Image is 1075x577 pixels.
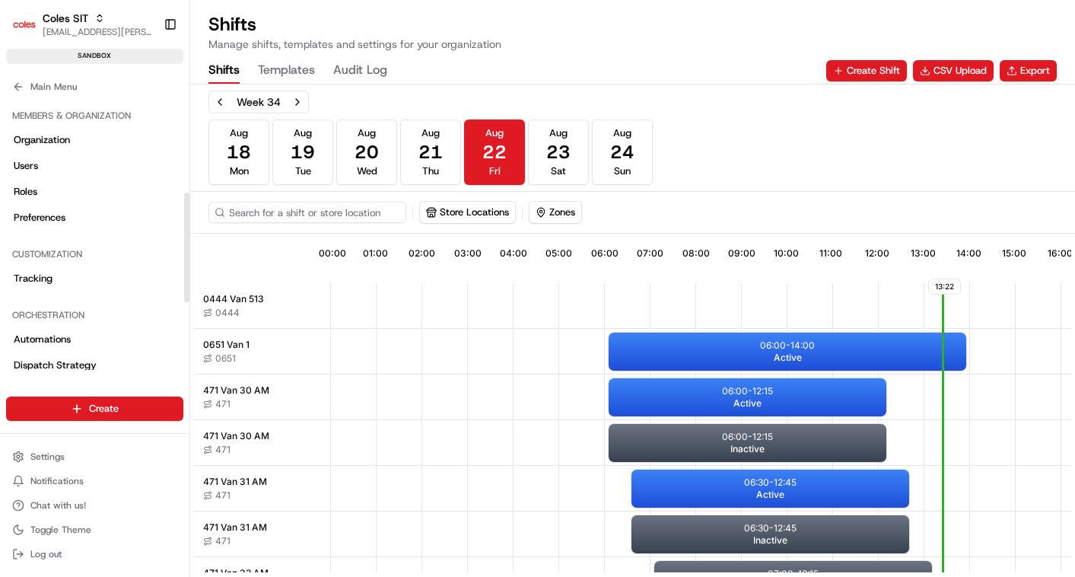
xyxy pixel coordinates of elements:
[230,126,248,140] span: Aug
[89,402,119,416] span: Create
[230,164,249,178] span: Mon
[826,60,907,81] button: Create Shift
[592,120,653,185] button: Aug24Sun
[287,91,308,113] button: Next week
[203,430,269,442] span: 471 Van 30 AM
[6,519,183,540] button: Toggle Theme
[529,201,582,224] button: Zones
[400,120,461,185] button: Aug21Thu
[1002,247,1026,260] span: 15:00
[489,164,501,178] span: Fri
[6,180,183,204] a: Roles
[30,451,65,463] span: Settings
[6,266,183,291] a: Tracking
[43,11,88,26] span: Coles SIT
[355,140,379,164] span: 20
[30,524,91,536] span: Toggle Theme
[14,359,97,372] span: Dispatch Strategy
[208,120,269,185] button: Aug18Mon
[6,242,183,266] div: Customization
[6,303,183,327] div: Orchestration
[551,164,566,178] span: Sat
[14,159,38,173] span: Users
[14,185,37,199] span: Roles
[203,384,269,397] span: 471 Van 30 AM
[614,164,631,178] span: Sun
[295,164,311,178] span: Tue
[215,489,231,502] span: 471
[1048,247,1073,260] span: 16:00
[956,247,981,260] span: 14:00
[203,293,264,305] span: 0444 Van 513
[591,247,619,260] span: 06:00
[203,339,250,351] span: 0651 Van 1
[744,477,797,489] p: 06:30 - 12:45
[14,133,70,147] span: Organization
[6,470,183,492] button: Notifications
[363,247,388,260] span: 01:00
[227,140,251,164] span: 18
[482,140,507,164] span: 22
[215,352,236,365] span: 0651
[291,140,315,164] span: 19
[6,495,183,516] button: Chat with us!
[215,307,240,319] span: 0444
[6,206,183,230] a: Preferences
[722,431,773,443] p: 06:00 - 12:15
[203,307,240,319] button: 0444
[545,247,572,260] span: 05:00
[208,202,406,223] input: Search for a shift or store location
[6,446,183,467] button: Settings
[258,58,315,84] button: Templates
[30,81,77,93] span: Main Menu
[6,154,183,178] a: Users
[913,60,994,81] button: CSV Upload
[14,333,71,346] span: Automations
[528,120,589,185] button: Aug23Sat
[215,535,231,547] span: 471
[6,104,183,128] div: Members & Organization
[409,247,435,260] span: 02:00
[911,247,936,260] span: 13:00
[333,58,387,84] button: Audit Log
[549,126,568,140] span: Aug
[756,489,784,501] span: Active
[12,12,37,37] img: Coles SIT
[358,126,376,140] span: Aug
[682,247,710,260] span: 08:00
[420,202,515,223] button: Store Locations
[215,398,231,410] span: 471
[14,211,65,225] span: Preferences
[14,272,52,285] span: Tracking
[722,385,773,397] p: 06:00 - 12:15
[43,26,151,38] span: [EMAIL_ADDRESS][PERSON_NAME][PERSON_NAME][DOMAIN_NAME]
[819,247,842,260] span: 11:00
[30,548,62,560] span: Log out
[30,499,86,512] span: Chat with us!
[203,352,236,365] button: 0651
[6,6,157,43] button: Coles SITColes SIT[EMAIL_ADDRESS][PERSON_NAME][PERSON_NAME][DOMAIN_NAME]
[208,12,501,37] h1: Shifts
[215,444,231,456] span: 471
[294,126,312,140] span: Aug
[464,120,525,185] button: Aug22Fri
[744,522,797,534] p: 06:30 - 12:45
[203,476,267,488] span: 471 Van 31 AM
[336,120,397,185] button: Aug20Wed
[774,247,799,260] span: 10:00
[485,126,504,140] span: Aug
[237,94,281,110] div: Week 34
[546,140,571,164] span: 23
[6,544,183,565] button: Log out
[203,535,231,547] button: 471
[357,164,377,178] span: Wed
[319,247,346,260] span: 00:00
[419,201,516,224] button: Store Locations
[6,397,183,421] button: Create
[728,247,755,260] span: 09:00
[203,521,267,534] span: 471 Van 31 AM
[6,49,183,64] div: sandbox
[208,37,501,52] p: Manage shifts, templates and settings for your organization
[272,120,333,185] button: Aug19Tue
